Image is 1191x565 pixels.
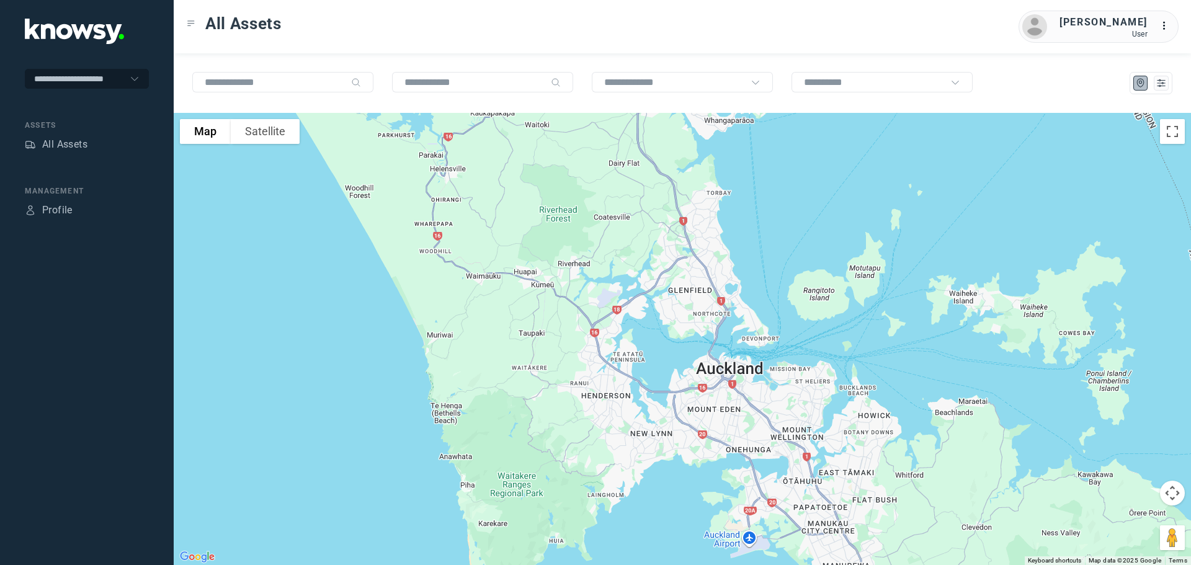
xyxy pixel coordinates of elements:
button: Map camera controls [1160,481,1185,505]
div: : [1160,19,1175,33]
div: All Assets [42,137,87,152]
div: User [1059,30,1148,38]
div: Toggle Menu [187,19,195,28]
div: Assets [25,139,36,150]
div: Assets [25,120,149,131]
div: Management [25,185,149,197]
div: [PERSON_NAME] [1059,15,1148,30]
button: Show street map [180,119,231,144]
div: Search [351,78,361,87]
div: Map [1135,78,1146,89]
tspan: ... [1161,21,1173,30]
div: : [1160,19,1175,35]
a: ProfileProfile [25,203,73,218]
div: Profile [42,203,73,218]
button: Show satellite imagery [231,119,300,144]
button: Drag Pegman onto the map to open Street View [1160,525,1185,550]
button: Toggle fullscreen view [1160,119,1185,144]
img: Application Logo [25,19,124,44]
span: Map data ©2025 Google [1089,557,1161,564]
button: Keyboard shortcuts [1028,556,1081,565]
img: Google [177,549,218,565]
div: Profile [25,205,36,216]
div: Search [551,78,561,87]
a: Terms (opens in new tab) [1169,557,1187,564]
a: AssetsAll Assets [25,137,87,152]
div: List [1156,78,1167,89]
span: All Assets [205,12,282,35]
a: Open this area in Google Maps (opens a new window) [177,549,218,565]
img: avatar.png [1022,14,1047,39]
